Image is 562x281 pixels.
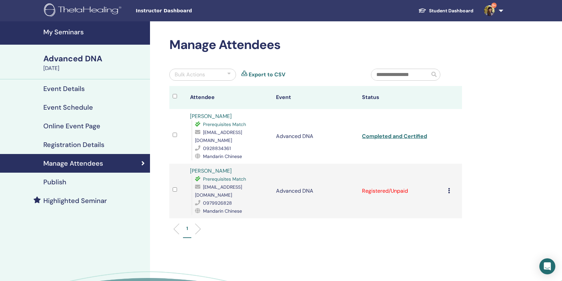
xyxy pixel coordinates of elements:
[203,176,246,182] span: Prerequisites Match
[43,28,146,36] h4: My Seminars
[203,200,232,206] span: 0979926828
[186,225,188,232] p: 1
[413,5,479,17] a: Student Dashboard
[43,141,104,149] h4: Registration Details
[273,86,359,109] th: Event
[203,145,231,151] span: 0928834361
[43,159,103,167] h4: Manage Attendees
[43,103,93,111] h4: Event Schedule
[203,208,242,214] span: Mandarin Chinese
[169,37,462,53] h2: Manage Attendees
[190,167,232,174] a: [PERSON_NAME]
[187,86,273,109] th: Attendee
[249,71,285,79] a: Export to CSV
[491,3,497,8] span: 9+
[418,8,426,13] img: graduation-cap-white.svg
[43,122,100,130] h4: Online Event Page
[190,113,232,120] a: [PERSON_NAME]
[175,71,205,79] div: Bulk Actions
[273,109,359,164] td: Advanced DNA
[39,53,150,72] a: Advanced DNA[DATE]
[44,3,124,18] img: logo.png
[195,129,242,143] span: [EMAIL_ADDRESS][DOMAIN_NAME]
[203,153,242,159] span: Mandarin Chinese
[362,133,427,140] a: Completed and Certified
[484,5,495,16] img: default.jpg
[43,85,85,93] h4: Event Details
[195,184,242,198] span: [EMAIL_ADDRESS][DOMAIN_NAME]
[43,178,66,186] h4: Publish
[359,86,445,109] th: Status
[136,7,236,14] span: Instructor Dashboard
[203,121,246,127] span: Prerequisites Match
[43,64,146,72] div: [DATE]
[43,197,107,205] h4: Highlighted Seminar
[539,258,555,274] div: Open Intercom Messenger
[273,164,359,218] td: Advanced DNA
[43,53,146,64] div: Advanced DNA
